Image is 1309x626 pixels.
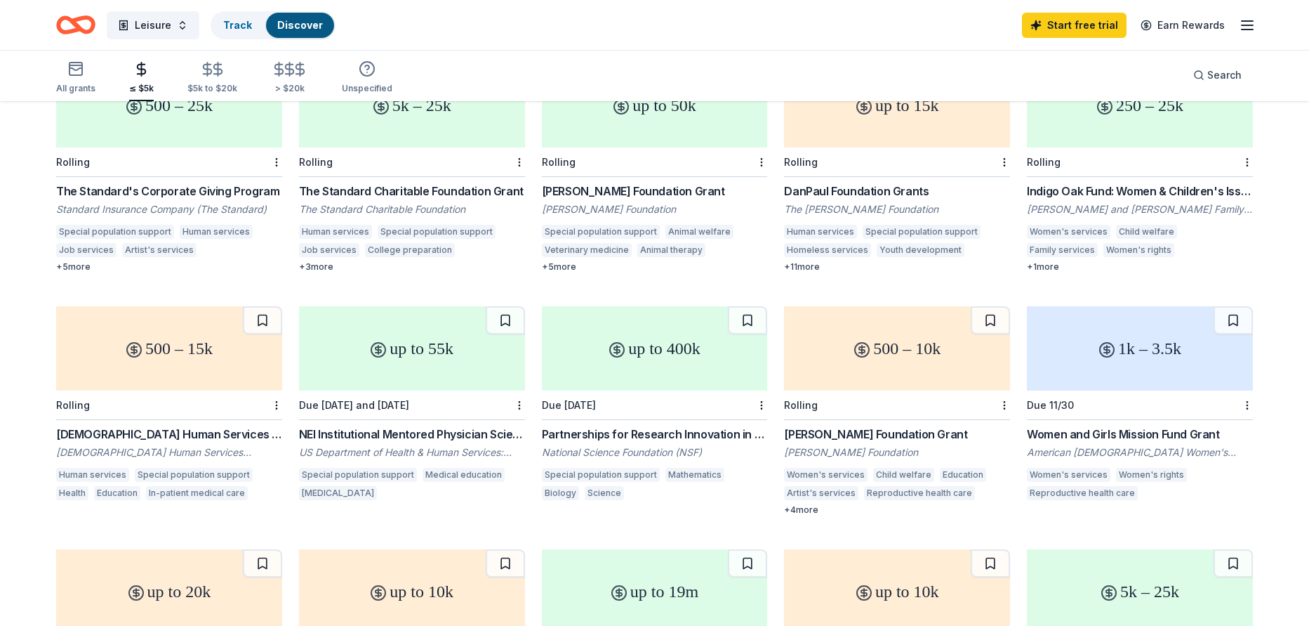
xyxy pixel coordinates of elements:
div: [DEMOGRAPHIC_DATA] Human Services Foundation Grant [56,426,282,443]
a: 500 – 15kRolling[DEMOGRAPHIC_DATA] Human Services Foundation Grant[DEMOGRAPHIC_DATA] Human Servic... [56,306,282,504]
div: Medical education [423,468,505,482]
div: 500 – 10k [784,306,1010,391]
div: Women's services [1027,468,1110,482]
div: Homeless services [784,243,871,257]
div: The Standard Charitable Foundation [299,202,525,216]
button: $5k to $20k [187,56,237,101]
a: 500 – 10kRolling[PERSON_NAME] Foundation Grant[PERSON_NAME] FoundationWomen's servicesChild welfa... [784,306,1010,516]
a: Home [56,8,95,41]
div: Women and Girls Mission Fund Grant [1027,426,1253,443]
div: 500 – 25k [56,63,282,148]
div: Child welfare [873,468,934,482]
div: Due 11/30 [1027,399,1074,411]
div: Standard Insurance Company (The Standard) [56,202,282,216]
div: Due [DATE] and [DATE] [299,399,409,411]
button: Unspecified [342,55,392,101]
div: Human services [180,225,253,239]
div: Rolling [56,399,90,411]
a: up to 400kDue [DATE]Partnerships for Research Innovation in the Mathematical Sciences (351482)Nat... [542,306,768,504]
button: All grants [56,55,95,101]
div: + 1 more [1027,261,1253,273]
div: Artist's services [784,486,858,500]
div: [PERSON_NAME] Foundation [542,202,768,216]
a: Track [223,19,252,31]
div: Human services [56,468,129,482]
div: NEI Institutional Mentored Physician Scientist Award (K12 Clinical Trial Optional) (348702) [299,426,525,443]
div: Special population support [378,225,496,239]
a: 250 – 25kRollingIndigo Oak Fund: Women & Children's Issues[PERSON_NAME] and [PERSON_NAME] Family ... [1027,63,1253,273]
div: Education [94,486,140,500]
div: Women's rights [1116,468,1187,482]
div: DanPaul Foundation Grants [784,183,1010,200]
div: Unspecified [342,83,392,94]
div: National Science Foundation (NSF) [542,445,768,459]
div: Rolling [784,156,818,168]
div: [DEMOGRAPHIC_DATA] Human Services Foundation [56,445,282,459]
div: The Standard Charitable Foundation Grant [299,183,525,200]
div: Special population support [299,468,417,482]
div: + 5 more [542,261,768,273]
div: The Standard's Corporate Giving Program [56,183,282,200]
div: 500 – 15k [56,306,282,391]
div: Indigo Oak Fund: Women & Children's Issues [1027,183,1253,200]
div: Health [56,486,88,500]
div: up to 15k [784,63,1010,148]
div: Job services [56,243,117,257]
a: 5k – 25kRollingThe Standard Charitable Foundation GrantThe Standard Charitable FoundationHuman se... [299,63,525,273]
div: Family services [1027,243,1098,257]
div: American [DEMOGRAPHIC_DATA] Women's Ministries [1027,445,1253,459]
div: Special population support [135,468,253,482]
div: Special population support [56,225,174,239]
div: Rolling [56,156,90,168]
a: up to 15kRollingDanPaul Foundation GrantsThe [PERSON_NAME] FoundationHuman servicesSpecial popula... [784,63,1010,273]
div: up to 50k [542,63,768,148]
div: Human services [299,225,372,239]
div: Youth development [877,243,964,257]
div: [PERSON_NAME] Foundation Grant [542,183,768,200]
div: College preparation [365,243,455,257]
div: Women's services [1027,225,1110,239]
div: Special population support [542,225,660,239]
div: Rolling [784,399,818,411]
div: Human services [784,225,857,239]
div: Rolling [542,156,576,168]
span: Leisure [135,17,171,34]
a: Earn Rewards [1132,13,1233,38]
div: > $20k [271,83,308,94]
div: [MEDICAL_DATA] [299,486,377,500]
div: Special population support [863,225,981,239]
div: Child welfare [1116,225,1177,239]
div: + 4 more [784,504,1010,516]
div: Science [585,486,624,500]
div: Rolling [1027,156,1061,168]
a: up to 50kRolling[PERSON_NAME] Foundation Grant[PERSON_NAME] FoundationSpecial population supportA... [542,63,768,273]
div: Reproductive health care [864,486,975,500]
div: Biology [542,486,579,500]
div: 1k – 3.5k [1027,306,1253,391]
div: Special population support [542,468,660,482]
div: 5k – 25k [299,63,525,148]
a: 1k – 3.5kDue 11/30Women and Girls Mission Fund GrantAmerican [DEMOGRAPHIC_DATA] Women's Ministrie... [1027,306,1253,504]
div: Women's rights [1103,243,1174,257]
div: Mathematics [665,468,724,482]
div: Artist's services [122,243,197,257]
div: Veterinary medicine [542,243,632,257]
div: Reproductive health care [1027,486,1138,500]
div: ≤ $5k [129,83,154,94]
a: up to 55kDue [DATE] and [DATE]NEI Institutional Mentored Physician Scientist Award (K12 Clinical ... [299,306,525,504]
div: The [PERSON_NAME] Foundation [784,202,1010,216]
div: In-patient medical care [146,486,248,500]
div: Arts and culture [202,243,274,257]
button: TrackDiscover [211,11,335,39]
div: [PERSON_NAME] and [PERSON_NAME] Family Foundation [1027,202,1253,216]
button: Leisure [107,11,199,39]
div: Partnerships for Research Innovation in the Mathematical Sciences (351482) [542,426,768,443]
a: Discover [277,19,323,31]
span: Search [1207,67,1242,84]
a: Start free trial [1022,13,1127,38]
div: All grants [56,83,95,94]
div: Education [940,468,986,482]
div: $5k to $20k [187,83,237,94]
div: Rolling [299,156,333,168]
div: + 5 more [56,261,282,273]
